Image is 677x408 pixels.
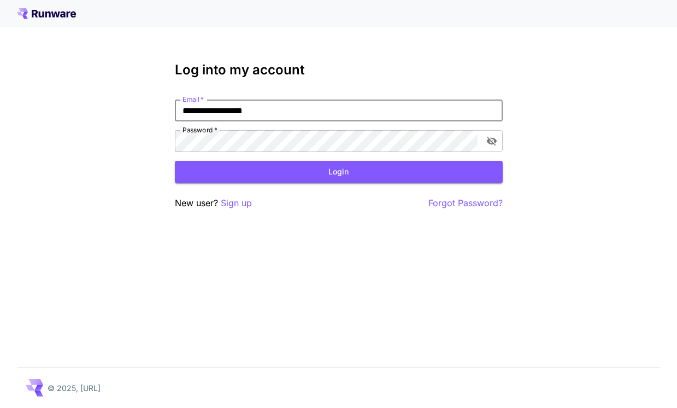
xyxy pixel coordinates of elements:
h3: Log into my account [175,62,503,78]
button: toggle password visibility [482,131,502,151]
button: Forgot Password? [428,196,503,210]
button: Sign up [221,196,252,210]
button: Login [175,161,503,183]
label: Email [183,95,204,104]
p: © 2025, [URL] [48,382,101,394]
p: New user? [175,196,252,210]
label: Password [183,125,217,135]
